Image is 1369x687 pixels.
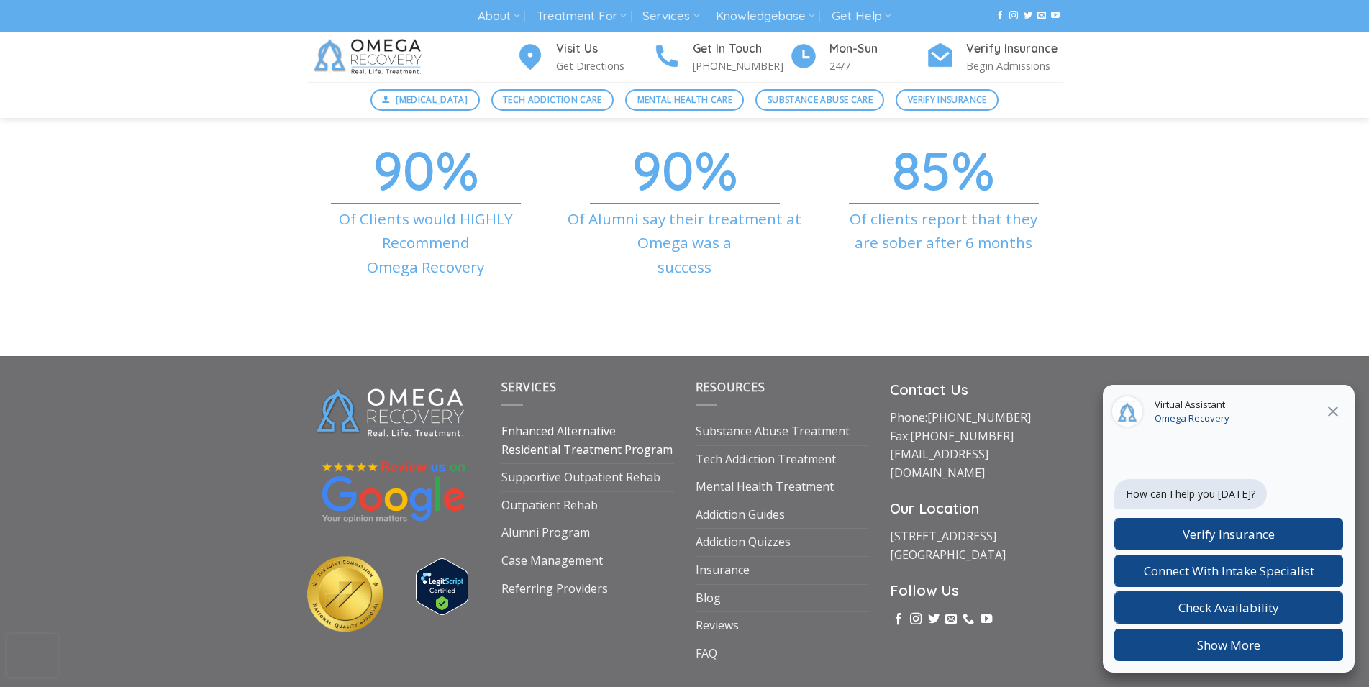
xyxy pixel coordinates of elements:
[696,473,834,501] a: Mental Health Treatment
[896,89,999,111] a: Verify Insurance
[625,89,744,111] a: Mental Health Care
[696,501,785,529] a: Addiction Guides
[556,40,652,58] h4: Visit Us
[696,640,717,668] a: FAQ
[566,165,804,176] h1: 90%
[696,418,850,445] a: Substance Abuse Treatment
[537,3,627,29] a: Treatment For
[768,93,873,106] span: Substance Abuse Care
[637,93,732,106] span: Mental Health Care
[1009,11,1018,21] a: Follow on Instagram
[966,58,1063,74] p: Begin Admissions
[825,207,1063,255] p: Of clients report that they are sober after 6 months
[696,446,836,473] a: Tech Addiction Treatment
[890,381,968,399] strong: Contact Us
[307,207,545,279] p: Of Clients would HIGHLY Recommend Omega Recovery
[501,379,557,395] span: Services
[890,528,1006,563] a: [STREET_ADDRESS][GEOGRAPHIC_DATA]
[693,40,789,58] h4: Get In Touch
[890,579,1063,602] h3: Follow Us
[755,89,884,111] a: Substance Abuse Care
[910,428,1014,444] a: [PHONE_NUMBER]
[981,613,992,626] a: Follow on YouTube
[642,3,699,29] a: Services
[501,519,590,547] a: Alumni Program
[1024,11,1032,21] a: Follow on Twitter
[491,89,614,111] a: Tech Addiction Care
[501,492,598,519] a: Outpatient Rehab
[516,40,652,75] a: Visit Us Get Directions
[396,93,468,106] span: [MEDICAL_DATA]
[963,613,974,626] a: Call us
[696,557,750,584] a: Insurance
[926,40,1063,75] a: Verify Insurance Begin Admissions
[890,497,1063,520] h3: Our Location
[416,558,468,615] img: Verify Approval for www.omegarecovery.org
[566,207,804,279] p: Of Alumni say their treatment at Omega was a success
[416,577,468,593] a: Verify LegitScript Approval for www.omegarecovery.org
[829,58,926,74] p: 24/7
[307,165,545,176] h1: 90%
[928,613,940,626] a: Follow on Twitter
[910,613,922,626] a: Follow on Instagram
[890,409,1063,482] p: Phone: Fax:
[966,40,1063,58] h4: Verify Insurance
[696,585,721,612] a: Blog
[829,40,926,58] h4: Mon-Sun
[501,575,608,603] a: Referring Providers
[825,165,1063,176] h1: 85%
[556,58,652,74] p: Get Directions
[501,547,603,575] a: Case Management
[1051,11,1060,21] a: Follow on YouTube
[716,3,815,29] a: Knowledgebase
[7,634,58,677] iframe: reCAPTCHA
[908,93,987,106] span: Verify Insurance
[696,379,765,395] span: Resources
[693,58,789,74] p: [PHONE_NUMBER]
[832,3,891,29] a: Get Help
[696,529,791,556] a: Addiction Quizzes
[370,89,480,111] a: [MEDICAL_DATA]
[503,93,602,106] span: Tech Addiction Care
[890,446,988,481] a: [EMAIL_ADDRESS][DOMAIN_NAME]
[307,32,433,82] img: Omega Recovery
[652,40,789,75] a: Get In Touch [PHONE_NUMBER]
[945,613,957,626] a: Send us an email
[1037,11,1046,21] a: Send us an email
[927,409,1031,425] a: [PHONE_NUMBER]
[696,612,739,640] a: Reviews
[893,613,904,626] a: Follow on Facebook
[501,464,660,491] a: Supportive Outpatient Rehab
[501,418,674,463] a: Enhanced Alternative Residential Treatment Program
[478,3,520,29] a: About
[996,11,1004,21] a: Follow on Facebook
